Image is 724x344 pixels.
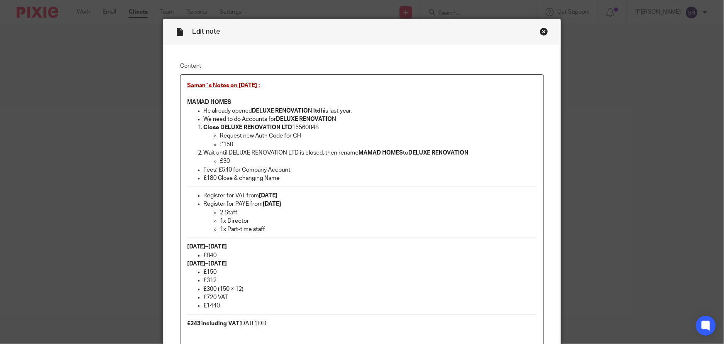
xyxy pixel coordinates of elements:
[220,209,537,217] p: 2 Staff
[204,200,537,208] p: Register for PAYE from
[204,192,537,200] p: Register for VAT from
[187,99,232,105] strong: MAMAD HOMES
[180,62,544,70] label: Content
[263,201,282,207] strong: [DATE]
[220,217,537,225] p: 1x Director
[204,166,537,174] p: Fees: £540 for Company Account
[252,108,321,114] strong: DELUXE RENOVATION ltd
[204,302,537,310] p: £1440
[204,115,537,123] p: We need to do Accounts for
[409,150,469,156] strong: DELUXE RENOVATION
[204,251,537,260] p: £840
[204,276,537,285] p: £312
[220,225,537,233] p: 1x Part-time staff
[192,28,220,35] span: Edit note
[204,293,537,302] p: £720 VAT
[259,193,278,199] strong: [DATE]
[187,83,260,88] span: Saman`s Notes on [DATE] :
[220,157,537,165] p: £30
[204,285,537,293] p: £300 (150 × 12)
[187,319,537,328] p: [DATE] DD
[204,174,537,182] p: £180 Close & changing Name
[540,27,548,36] div: Close this dialog window
[187,244,227,250] strong: [DATE]–[DATE]
[204,149,537,157] p: Wait until DELUXE RENOVATION LTD is closed, then rename to
[359,150,403,156] strong: MAMAD HOMES
[220,132,537,140] p: Request new Auth Code for CH
[204,268,537,276] p: £150
[276,116,336,122] strong: DELUXE RENOVATION
[204,107,537,115] p: He already opened his last year.
[204,125,293,130] strong: Close DELUXE RENOVATION LTD
[187,261,227,267] strong: [DATE]–[DATE]
[220,140,537,149] p: £150
[187,321,240,327] strong: £243 including VAT
[204,123,537,132] p: 15560848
